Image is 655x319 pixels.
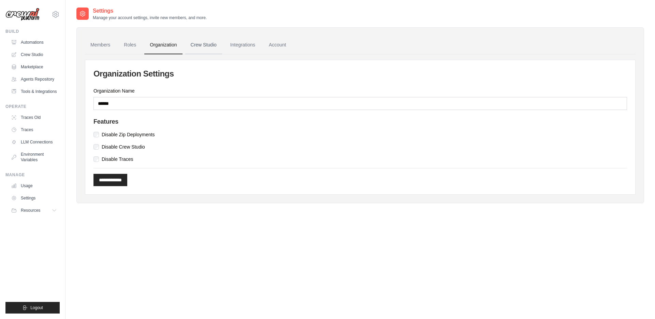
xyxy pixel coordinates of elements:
span: Resources [21,208,40,213]
a: Account [263,36,292,54]
h2: Settings [93,7,207,15]
a: Agents Repository [8,74,60,85]
a: Tools & Integrations [8,86,60,97]
a: Integrations [225,36,261,54]
p: Manage your account settings, invite new members, and more. [93,15,207,20]
div: Operate [5,104,60,109]
label: Organization Name [93,87,627,94]
a: Usage [8,180,60,191]
a: Settings [8,193,60,204]
a: Environment Variables [8,149,60,165]
a: Automations [8,37,60,48]
div: Build [5,29,60,34]
a: Traces Old [8,112,60,123]
h4: Features [93,118,627,126]
a: Members [85,36,116,54]
div: Manage [5,172,60,178]
a: Roles [118,36,142,54]
label: Disable Traces [102,156,133,163]
a: LLM Connections [8,137,60,148]
a: Crew Studio [8,49,60,60]
h2: Organization Settings [93,68,627,79]
span: Logout [30,305,43,310]
a: Crew Studio [185,36,222,54]
label: Disable Zip Deployments [102,131,155,138]
a: Marketplace [8,61,60,72]
a: Traces [8,124,60,135]
a: Organization [144,36,182,54]
label: Disable Crew Studio [102,143,145,150]
button: Resources [8,205,60,216]
button: Logout [5,302,60,314]
img: Logo [5,8,40,21]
